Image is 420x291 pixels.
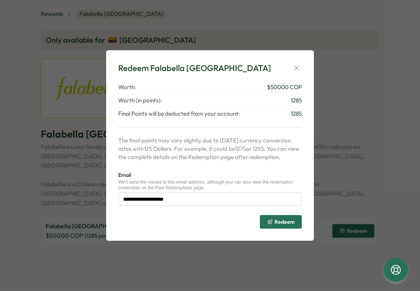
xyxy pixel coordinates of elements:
[291,96,302,105] span: 1285
[260,215,302,229] button: Redeem
[118,96,162,105] span: Worth (in points):
[118,180,302,190] div: We'll send the reward to this email address, although you can also view the redemption credential...
[267,83,302,91] span: $ 50000 COP
[118,136,302,161] p: The final points may vary slightly due to [DATE] currency conversion rates with US Dollars. For e...
[118,83,136,91] span: Worth:
[291,110,302,118] span: 1285
[275,219,295,224] span: Redeem
[118,171,131,180] label: Email
[118,62,271,74] div: Redeem Falabella [GEOGRAPHIC_DATA]
[118,110,240,118] span: Final Points will be deducted from your account:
